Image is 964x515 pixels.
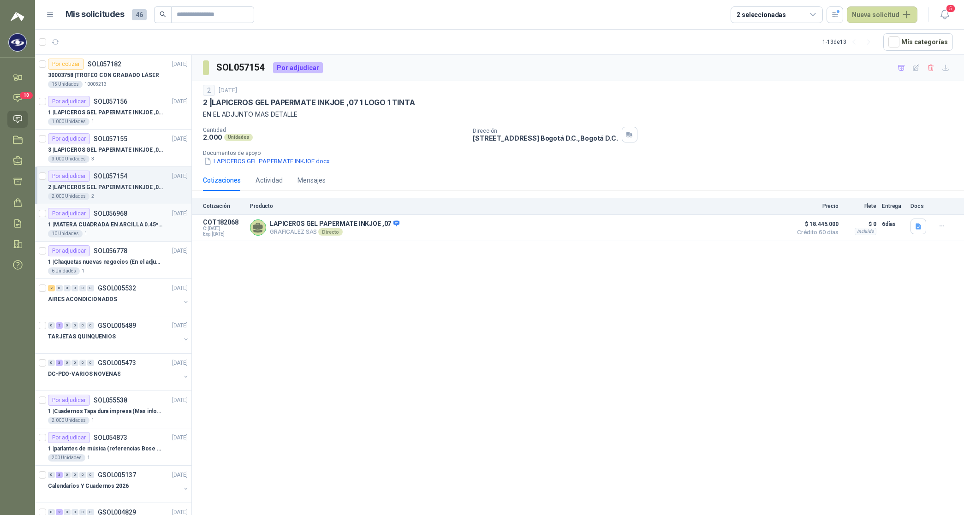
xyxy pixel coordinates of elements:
button: LAPICEROS GEL PAPERMATE INKJOE.docx [203,156,331,166]
div: 0 [71,285,78,291]
img: Logo peakr [11,11,24,22]
div: Por adjudicar [48,133,90,144]
p: LAPICEROS GEL PAPERMATE INKJOE ,07 [270,220,399,228]
p: COT182068 [203,219,244,226]
div: 2 [203,85,215,96]
div: 2 [48,285,55,291]
p: [DATE] [172,321,188,330]
p: 1 [82,267,84,275]
div: 0 [71,360,78,366]
p: EN EL ADJUNTO MAS DETALLE [203,109,953,119]
div: 0 [48,322,55,329]
div: 0 [64,322,71,329]
a: 0 3 0 0 0 0 GSOL005473[DATE] DC-PDO-VARIOS NOVENAS [48,357,190,387]
p: AIRES ACONDICIONADOS [48,295,117,304]
div: 15 Unidades [48,81,83,88]
button: 5 [936,6,953,23]
button: Nueva solicitud [847,6,917,23]
div: 0 [56,285,63,291]
div: 0 [87,322,94,329]
div: Unidades [224,134,253,141]
div: 0 [71,472,78,478]
span: 5 [946,4,956,13]
div: 3 [56,472,63,478]
span: C: [DATE] [203,226,244,231]
span: 10 [20,92,33,99]
p: 3 [91,155,94,163]
p: [DATE] [172,471,188,479]
span: $ 18.445.000 [792,219,839,230]
p: Producto [250,203,787,209]
span: Exp: [DATE] [203,231,244,237]
p: Documentos de apoyo [203,150,960,156]
p: 1 | MATERA CUADRADA EN ARCILLA 0.45*0.45*0.40 [48,220,163,229]
p: 30003758 | TROFEO CON GRABADO LÁSER [48,71,159,80]
p: 1 | Cuadernos Tapa dura impresa (Mas informacion en el adjunto) [48,407,163,416]
p: 10003213 [84,81,107,88]
div: Mensajes [298,175,326,185]
a: Por adjudicarSOL057155[DATE] 3 |LAPICEROS GEL PAPERMATE INKJOE ,07 1 LOGO 1 TINTA3.000 Unidades3 [35,130,191,167]
div: 0 [87,360,94,366]
button: Mís categorías [883,33,953,51]
p: 1 [87,454,90,462]
h3: SOL057154 [216,60,266,75]
p: SOL057156 [94,98,127,105]
div: 2.000 Unidades [48,417,89,424]
div: Por adjudicar [48,432,90,443]
div: Por adjudicar [48,171,90,182]
p: 2.000 [203,133,222,141]
img: Company Logo [9,34,26,51]
p: 1 | parlantes de música (referencias Bose o Alexa) CON MARCACION 1 LOGO (Mas datos en el adjunto) [48,444,163,453]
p: 1 | Chaquetas nuevas negocios (En el adjunto mas informacion) [48,258,163,266]
div: 2.000 Unidades [48,193,89,200]
div: Por adjudicar [48,245,90,256]
p: [DATE] [172,97,188,106]
p: SOL056968 [94,210,127,217]
a: 0 3 0 0 0 0 GSOL005137[DATE] Calendarios Y Cuadernos 2026 [48,469,190,499]
div: Por adjudicar [48,395,90,406]
span: 46 [132,9,147,20]
p: Calendarios Y Cuadernos 2026 [48,482,129,491]
a: Por adjudicarSOL056778[DATE] 1 |Chaquetas nuevas negocios (En el adjunto mas informacion)6 Unidades1 [35,242,191,279]
div: Actividad [256,175,283,185]
p: SOL057155 [94,136,127,142]
div: 0 [48,360,55,366]
p: [DATE] [172,209,188,218]
div: 0 [48,472,55,478]
a: 0 2 0 0 0 0 GSOL005489[DATE] TARJETAS QUINQUENIOS [48,320,190,349]
p: DC-PDO-VARIOS NOVENAS [48,370,120,379]
p: [DATE] [172,433,188,442]
p: [DATE] [172,172,188,181]
a: 2 0 0 0 0 0 GSOL005532[DATE] AIRES ACONDICIONADOS [48,283,190,312]
p: 2 | LAPICEROS GEL PAPERMATE INKJOE ,07 1 LOGO 1 TINTA [203,98,415,107]
div: 10 Unidades [48,230,83,237]
div: 0 [87,285,94,291]
p: SOL054873 [94,434,127,441]
p: 1 [84,230,87,237]
div: 0 [64,360,71,366]
div: Por cotizar [48,59,84,70]
p: SOL057182 [88,61,121,67]
p: GSOL005473 [98,360,136,366]
p: SOL057154 [94,173,127,179]
a: Por adjudicarSOL057156[DATE] 1 |LAPICEROS GEL PAPERMATE INKJOE ,07 1 LOGO 1 TINTA1.000 Unidades1 [35,92,191,130]
div: 0 [64,472,71,478]
p: [DATE] [172,284,188,293]
div: 0 [79,360,86,366]
p: Cotización [203,203,244,209]
div: Incluido [855,228,876,235]
p: GSOL005532 [98,285,136,291]
span: Crédito 60 días [792,230,839,235]
div: 1 - 13 de 13 [822,35,876,49]
div: Directo [318,228,343,236]
p: [DATE] [172,60,188,69]
div: Por adjudicar [48,96,90,107]
div: 0 [79,322,86,329]
a: 10 [7,89,28,107]
div: 0 [79,285,86,291]
p: [STREET_ADDRESS] Bogotá D.C. , Bogotá D.C. [473,134,618,142]
p: 2 | LAPICEROS GEL PAPERMATE INKJOE ,07 1 LOGO 1 TINTA [48,183,163,192]
h1: Mis solicitudes [65,8,125,21]
p: Dirección [473,128,618,134]
a: Por adjudicarSOL054873[DATE] 1 |parlantes de música (referencias Bose o Alexa) CON MARCACION 1 LO... [35,428,191,466]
